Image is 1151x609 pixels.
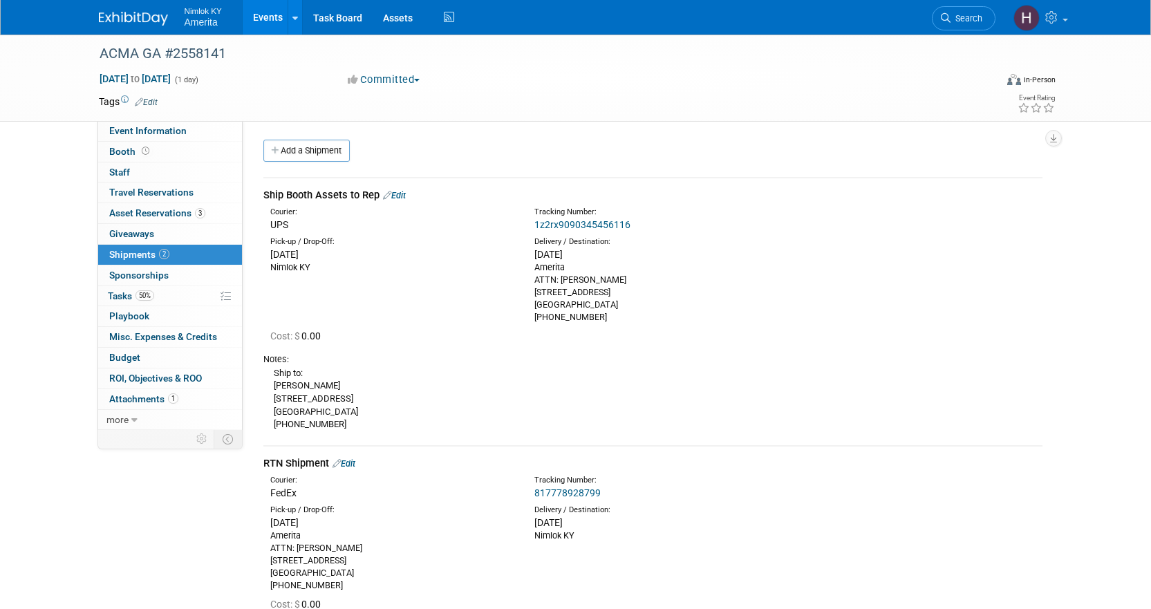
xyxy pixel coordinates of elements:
[534,236,778,247] div: Delivery / Destination:
[108,290,154,301] span: Tasks
[109,270,169,281] span: Sponsorships
[99,73,171,85] span: [DATE] [DATE]
[333,458,355,469] a: Edit
[263,188,1042,203] div: Ship Booth Assets to Rep
[270,505,514,516] div: Pick-up / Drop-Off:
[98,142,242,162] a: Booth
[270,261,514,274] div: Nimlok KY
[109,249,169,260] span: Shipments
[270,486,514,500] div: FedEx
[109,207,205,218] span: Asset Reservations
[109,373,202,384] span: ROI, Objectives & ROO
[98,327,242,347] a: Misc. Expenses & Credits
[263,353,1042,366] div: Notes:
[951,13,982,24] span: Search
[109,310,149,321] span: Playbook
[98,121,242,141] a: Event Information
[109,125,187,136] span: Event Information
[135,97,158,107] a: Edit
[270,516,514,530] div: [DATE]
[534,487,601,498] a: 817778928799
[98,410,242,430] a: more
[534,530,778,542] div: Nimlok KY
[98,348,242,368] a: Budget
[270,530,514,592] div: Amerita ATTN: [PERSON_NAME] [STREET_ADDRESS] [GEOGRAPHIC_DATA] [PHONE_NUMBER]
[109,393,178,404] span: Attachments
[98,265,242,285] a: Sponsorships
[109,331,217,342] span: Misc. Expenses & Credits
[1013,5,1040,31] img: Hannah Durbin
[383,190,406,200] a: Edit
[270,330,301,341] span: Cost: $
[1023,75,1056,85] div: In-Person
[135,290,154,301] span: 50%
[106,414,129,425] span: more
[534,505,778,516] div: Delivery / Destination:
[99,95,158,109] td: Tags
[914,72,1056,93] div: Event Format
[263,140,350,162] a: Add a Shipment
[109,352,140,363] span: Budget
[98,389,242,409] a: Attachments1
[343,73,425,87] button: Committed
[270,218,514,232] div: UPS
[98,245,242,265] a: Shipments2
[168,393,178,404] span: 1
[270,330,326,341] span: 0.00
[98,203,242,223] a: Asset Reservations3
[95,41,975,66] div: ACMA GA #2558141
[214,430,242,448] td: Toggle Event Tabs
[1018,95,1055,102] div: Event Rating
[534,475,844,486] div: Tracking Number:
[98,162,242,182] a: Staff
[98,306,242,326] a: Playbook
[270,236,514,247] div: Pick-up / Drop-Off:
[534,207,844,218] div: Tracking Number:
[98,286,242,306] a: Tasks50%
[263,366,1042,431] div: Ship to: [PERSON_NAME] [STREET_ADDRESS] [GEOGRAPHIC_DATA] [PHONE_NUMBER]
[195,208,205,218] span: 3
[98,368,242,388] a: ROI, Objectives & ROO
[109,146,152,157] span: Booth
[174,75,198,84] span: (1 day)
[534,261,778,324] div: Amerita ATTN: [PERSON_NAME] [STREET_ADDRESS] [GEOGRAPHIC_DATA] [PHONE_NUMBER]
[185,3,222,17] span: Nimlok KY
[139,146,152,156] span: Booth not reserved yet
[932,6,995,30] a: Search
[109,167,130,178] span: Staff
[109,228,154,239] span: Giveaways
[98,182,242,203] a: Travel Reservations
[270,475,514,486] div: Courier:
[190,430,214,448] td: Personalize Event Tab Strip
[109,187,194,198] span: Travel Reservations
[129,73,142,84] span: to
[263,456,1042,471] div: RTN Shipment
[159,249,169,259] span: 2
[534,219,630,230] a: 1z2rx9090345456116
[270,247,514,261] div: [DATE]
[185,17,218,28] span: Amerita
[534,516,778,530] div: [DATE]
[99,12,168,26] img: ExhibitDay
[1007,74,1021,85] img: Format-Inperson.png
[270,207,514,218] div: Courier:
[98,224,242,244] a: Giveaways
[534,247,778,261] div: [DATE]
